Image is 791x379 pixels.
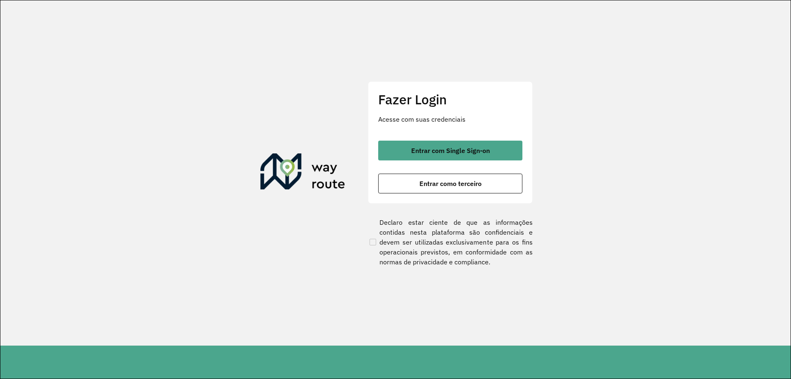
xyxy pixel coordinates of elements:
button: button [378,174,522,193]
span: Entrar com Single Sign-on [411,147,490,154]
p: Acesse com suas credenciais [378,114,522,124]
img: Roteirizador AmbevTech [260,153,345,193]
h2: Fazer Login [378,92,522,107]
button: button [378,141,522,160]
label: Declaro estar ciente de que as informações contidas nesta plataforma são confidenciais e devem se... [368,217,533,267]
span: Entrar como terceiro [419,180,482,187]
